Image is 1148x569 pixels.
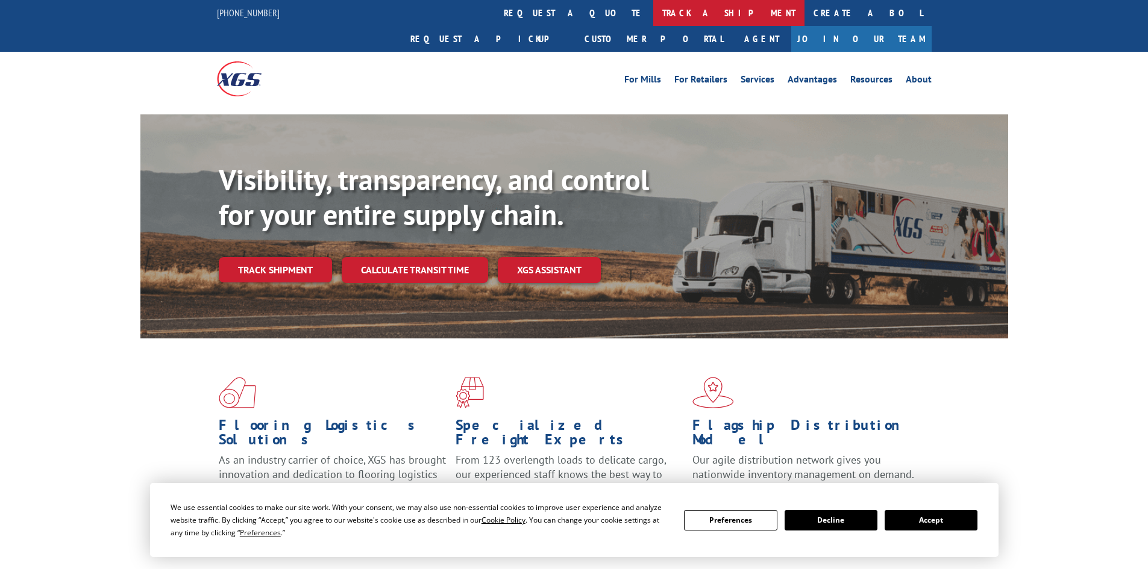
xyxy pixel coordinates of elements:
a: Join Our Team [791,26,932,52]
a: Request a pickup [401,26,576,52]
h1: Specialized Freight Experts [456,418,683,453]
a: [PHONE_NUMBER] [217,7,280,19]
img: xgs-icon-focused-on-flooring-red [456,377,484,408]
span: Preferences [240,527,281,538]
button: Preferences [684,510,777,530]
a: Agent [732,26,791,52]
span: As an industry carrier of choice, XGS has brought innovation and dedication to flooring logistics... [219,453,446,496]
div: Cookie Consent Prompt [150,483,999,557]
b: Visibility, transparency, and control for your entire supply chain. [219,161,649,233]
a: XGS ASSISTANT [498,257,601,283]
div: We use essential cookies to make our site work. With your consent, we may also use non-essential ... [171,501,670,539]
a: Advantages [788,75,837,88]
a: Calculate transit time [342,257,488,283]
span: Our agile distribution network gives you nationwide inventory management on demand. [692,453,914,481]
h1: Flooring Logistics Solutions [219,418,447,453]
a: Track shipment [219,257,332,282]
img: xgs-icon-flagship-distribution-model-red [692,377,734,408]
a: Resources [850,75,892,88]
a: Services [741,75,774,88]
p: From 123 overlength loads to delicate cargo, our experienced staff knows the best way to move you... [456,453,683,506]
button: Decline [785,510,877,530]
a: For Mills [624,75,661,88]
button: Accept [885,510,977,530]
a: About [906,75,932,88]
span: Cookie Policy [481,515,525,525]
a: Customer Portal [576,26,732,52]
h1: Flagship Distribution Model [692,418,920,453]
img: xgs-icon-total-supply-chain-intelligence-red [219,377,256,408]
a: For Retailers [674,75,727,88]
